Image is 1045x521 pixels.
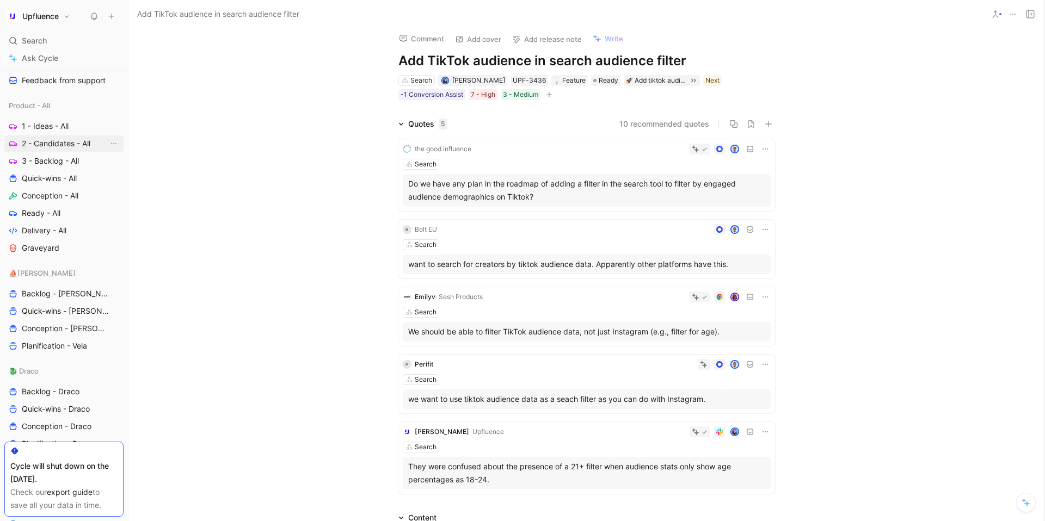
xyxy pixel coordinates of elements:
[4,135,124,152] a: 2 - Candidates - AllView actions
[4,338,124,354] a: Planification - Vela
[22,421,91,432] span: Conception - Draco
[4,286,124,302] a: Backlog - [PERSON_NAME]
[4,205,124,221] a: Ready - All
[4,50,124,66] a: Ask Cycle
[4,363,124,379] div: 🐉 Draco
[439,119,447,129] div: 5
[605,34,623,44] span: Write
[22,225,66,236] span: Delivery - All
[4,72,124,89] a: Feedback from support
[47,487,93,497] a: export guide
[4,418,124,435] a: Conception - Draco
[415,427,469,436] span: [PERSON_NAME]
[22,306,110,317] span: Quick-wins - [PERSON_NAME]
[731,146,738,153] img: avatar
[415,293,435,301] span: Emilyv
[22,386,79,397] span: Backlog - Draco
[408,460,765,486] div: They were confused about the presence of a 21+ filter when audience stats only show age percentag...
[22,323,110,334] span: Conception - [PERSON_NAME]
[4,320,124,337] a: Conception - [PERSON_NAME]
[4,97,124,256] div: Product - All1 - Ideas - All2 - Candidates - AllView actions3 - Backlog - AllQuick-wins - AllConc...
[401,89,463,100] div: -1 Conversion Assist
[22,190,78,201] span: Conception - All
[4,9,73,24] button: UpfluenceUpfluence
[450,32,506,47] button: Add cover
[554,75,586,86] div: Feature
[731,429,738,436] img: avatar
[513,75,546,86] div: UPF-3436
[394,31,449,46] button: Comment
[435,293,483,301] span: · Sesh Products
[626,77,632,84] img: 🚀
[9,100,50,111] span: Product - All
[4,383,124,400] a: Backlog - Draco
[137,8,299,21] span: Add TikTok audience in search audience filter
[4,363,124,452] div: 🐉 DracoBacklog - DracoQuick-wins - DracoConception - DracoPlanification - Draco
[471,89,495,100] div: 7 - High
[408,325,765,338] div: We should be able to filter TikTok audience data, not just Instagram (e.g., filter for age).
[415,144,471,154] div: the good influence
[4,240,124,256] a: Graveyard
[22,208,60,219] span: Ready - All
[705,75,720,86] div: Next
[4,188,124,204] a: Conception - All
[403,225,411,234] div: B
[4,222,124,239] a: Delivery - All
[22,121,69,132] span: 1 - Ideas - All
[452,76,505,84] span: [PERSON_NAME]
[4,401,124,417] a: Quick-wins - Draco
[9,365,39,376] span: 🐉 Draco
[554,77,560,84] img: 💡
[415,374,437,385] div: Search
[4,303,124,319] a: Quick-wins - [PERSON_NAME]
[22,438,94,449] span: Planification - Draco
[442,78,448,84] img: avatar
[4,265,124,354] div: ⛵️[PERSON_NAME]Backlog - [PERSON_NAME]Quick-wins - [PERSON_NAME]Conception - [PERSON_NAME]Planifi...
[408,258,765,271] div: want to search for creators by tiktok audience data. Apparently other platforms have this.
[108,138,119,149] button: View actions
[415,239,437,250] div: Search
[4,170,124,187] a: Quick-wins - All
[22,34,47,47] span: Search
[415,307,437,318] div: Search
[403,427,411,436] img: logo
[398,52,775,70] h1: Add TikTok audience in search audience filter
[9,268,76,278] span: ⛵️[PERSON_NAME]
[635,75,686,86] div: Add tiktok audience in search audience filter
[4,265,124,281] div: ⛵️[PERSON_NAME]
[591,75,620,86] div: Ready
[408,393,765,406] div: we want to use tiktok audience data as a seach filter as you can do with Instagram.
[469,427,504,436] span: · Upfluence
[10,460,118,486] div: Cycle will shut down on the [DATE].
[4,97,124,114] div: Product - All
[22,173,77,184] span: Quick-wins - All
[4,153,124,169] a: 3 - Backlog - All
[551,75,588,86] div: 💡Feature
[394,117,452,131] div: Quotes5
[4,118,124,134] a: 1 - Ideas - All
[403,360,411,369] div: P
[4,436,124,452] a: Planification - Draco
[503,89,538,100] div: 3 - Medium
[415,159,437,170] div: Search
[619,117,709,131] button: 10 recommended quotes
[10,486,118,512] div: Check our to save all your data in time.
[22,404,90,414] span: Quick-wins - Draco
[22,243,59,253] span: Graveyard
[408,177,765,203] div: Do we have any plan in the roadmap of adding a filter in the search tool to filter by engaged aud...
[22,156,79,166] span: 3 - Backlog - All
[415,442,437,452] div: Search
[22,288,109,299] span: Backlog - [PERSON_NAME]
[410,75,432,86] div: Search
[731,226,738,233] img: avatar
[403,293,411,301] img: logo
[22,340,87,351] span: Planification - Vela
[22,11,59,21] h1: Upfluence
[731,361,738,368] img: avatar
[507,32,587,47] button: Add release note
[588,31,628,46] button: Write
[22,52,58,65] span: Ask Cycle
[731,294,738,301] img: avatar
[403,145,411,153] img: logo
[599,75,618,86] span: Ready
